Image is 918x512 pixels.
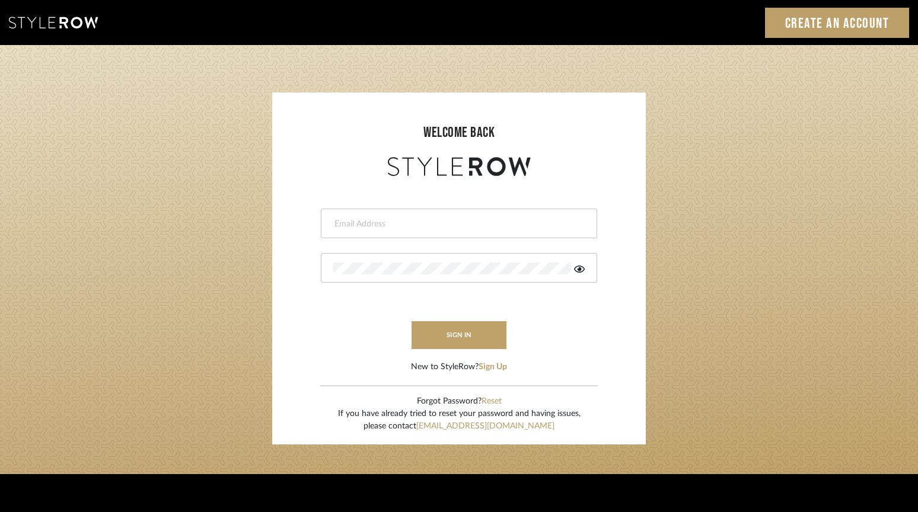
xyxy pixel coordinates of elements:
[411,361,507,373] div: New to StyleRow?
[284,122,634,143] div: welcome back
[416,422,554,430] a: [EMAIL_ADDRESS][DOMAIN_NAME]
[482,395,502,408] button: Reset
[479,361,507,373] button: Sign Up
[333,218,582,230] input: Email Address
[338,408,581,433] div: If you have already tried to reset your password and having issues, please contact
[765,8,910,38] a: Create an Account
[338,395,581,408] div: Forgot Password?
[412,321,506,349] button: sign in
